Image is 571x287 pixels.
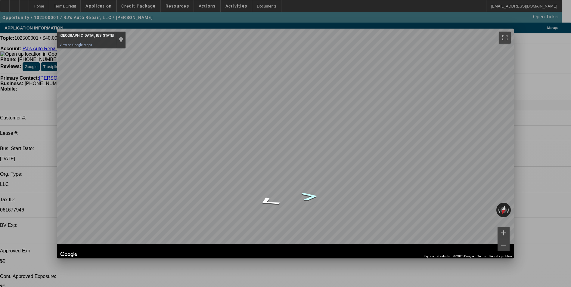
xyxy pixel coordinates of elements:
[119,37,123,43] a: Show location on map
[498,227,510,239] button: Zoom in
[498,239,510,251] button: Zoom out
[59,251,79,258] img: Google
[293,190,326,203] path: Go Southwest
[499,202,508,218] button: Reset the view
[496,203,501,217] button: Rotate counterclockwise
[477,255,486,258] a: Terms (opens in new tab)
[499,32,511,44] button: Toggle fullscreen view
[57,29,514,258] div: Street View
[489,255,512,258] a: Report a problem
[57,29,514,258] div: Map
[59,251,79,258] a: Open this area in Google Maps (opens a new window)
[424,254,450,258] button: Keyboard shortcuts
[60,43,92,47] a: View on Google Maps
[507,203,511,217] button: Rotate clockwise
[453,255,474,258] span: © 2025 Google
[247,195,290,209] path: Go Northeast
